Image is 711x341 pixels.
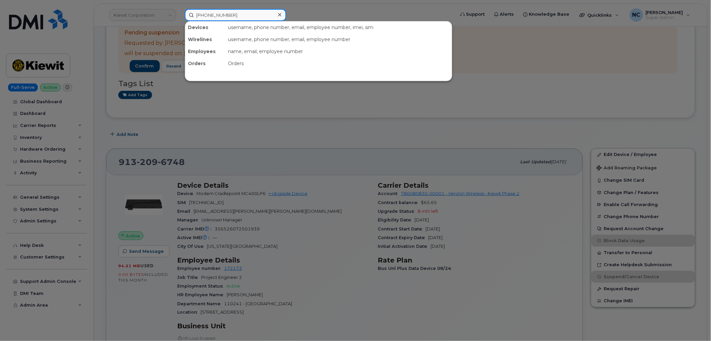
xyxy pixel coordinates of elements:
div: Employees [185,45,225,57]
div: Wirelines [185,33,225,45]
div: username, phone number, email, employee number, imei, sim [225,21,452,33]
div: Orders [225,57,452,69]
div: Orders [185,57,225,69]
div: name, email, employee number [225,45,452,57]
div: Devices [185,21,225,33]
div: username, phone number, email, employee number [225,33,452,45]
input: Find something... [185,9,286,21]
iframe: Messenger Launcher [682,312,706,336]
